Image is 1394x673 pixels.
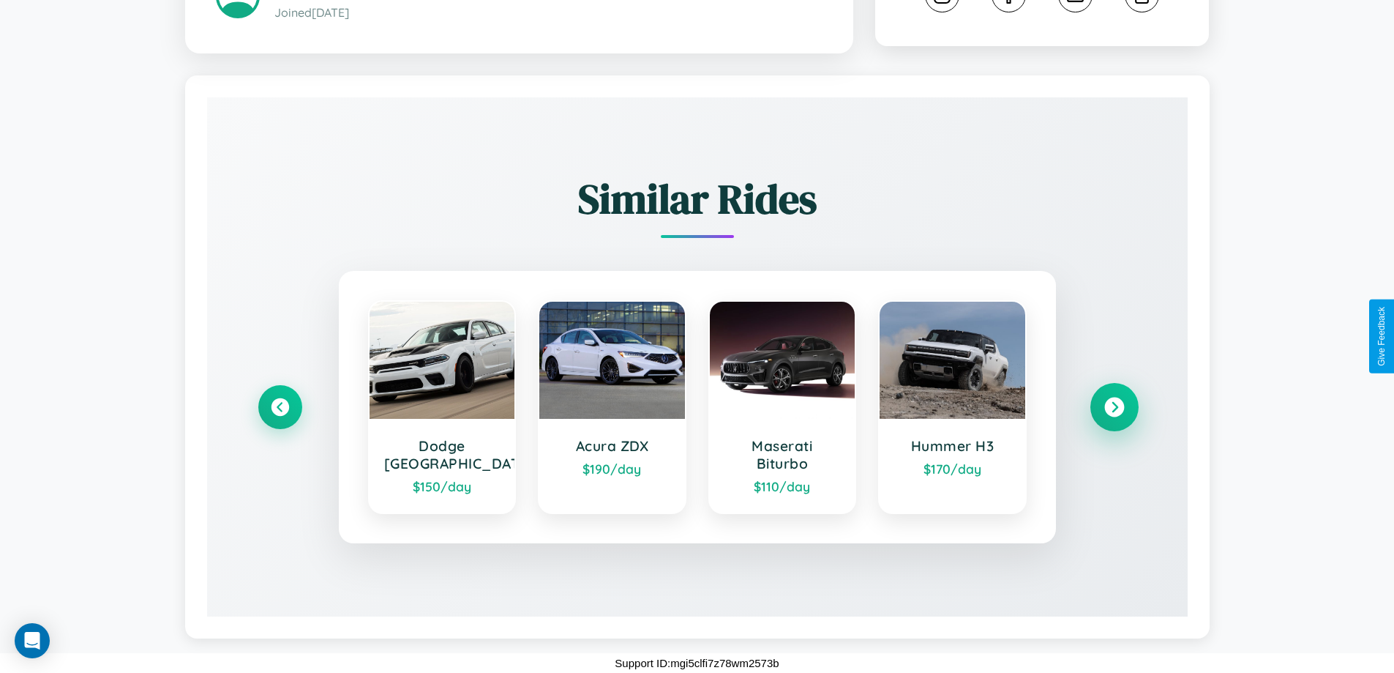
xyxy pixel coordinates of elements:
[554,437,670,455] h3: Acura ZDX
[708,300,857,514] a: Maserati Biturbo$110/day
[894,437,1011,455] h3: Hummer H3
[384,478,501,494] div: $ 150 /day
[724,437,841,472] h3: Maserati Biturbo
[894,461,1011,477] div: $ 170 /day
[258,171,1136,227] h2: Similar Rides
[368,300,517,514] a: Dodge [GEOGRAPHIC_DATA]$150/day
[384,437,501,472] h3: Dodge [GEOGRAPHIC_DATA]
[615,653,779,673] p: Support ID: mgi5clfi7z78wm2573b
[1376,307,1387,366] div: Give Feedback
[878,300,1027,514] a: Hummer H3$170/day
[554,461,670,477] div: $ 190 /day
[538,300,686,514] a: Acura ZDX$190/day
[274,2,822,23] p: Joined [DATE]
[724,478,841,494] div: $ 110 /day
[15,623,50,658] div: Open Intercom Messenger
